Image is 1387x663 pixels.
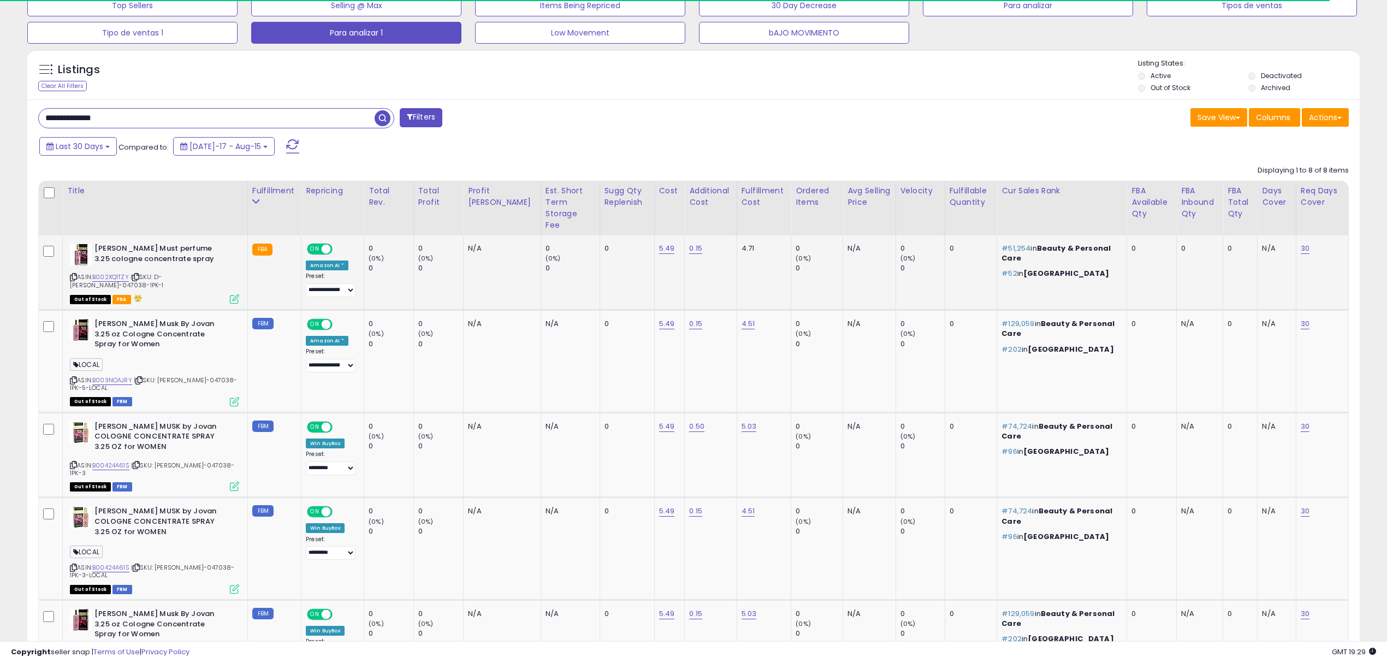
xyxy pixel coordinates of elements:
div: 0 [950,506,989,516]
div: N/A [1181,319,1214,329]
div: FBA inbound Qty [1181,185,1218,220]
div: 0 [604,506,646,516]
span: FBA [112,295,131,304]
small: (0%) [900,517,916,526]
button: Tipo de ventas 1 [27,22,238,44]
button: Para analizar 1 [251,22,461,44]
small: FBM [252,505,274,517]
div: Req Days Cover [1301,185,1344,208]
a: 5.49 [659,243,675,254]
small: FBM [252,421,274,432]
img: 51Br9uuQ8-L._SL40_.jpg [70,506,92,528]
span: #129,059 [1001,318,1034,329]
small: (0%) [369,254,384,263]
b: [PERSON_NAME] Musk By Jovan 3.25 oz Cologne Concentrate Spray for Women [94,609,227,642]
div: ASIN: [70,506,239,593]
img: 51LqUUuf1PL._SL40_.jpg [70,319,92,341]
p: in [1001,244,1118,263]
div: N/A [1262,244,1287,253]
div: N/A [546,422,591,431]
small: (0%) [369,329,384,338]
div: Fulfillable Quantity [950,185,993,208]
a: 5.03 [742,608,757,619]
div: 0 [1131,244,1168,253]
div: N/A [1181,609,1214,619]
div: N/A [847,422,887,431]
small: (0%) [369,619,384,628]
span: | SKU: [PERSON_NAME]-047038-1PK-3-LOCAL [70,563,235,579]
p: in [1001,269,1118,279]
div: 0 [796,244,843,253]
small: (0%) [796,619,811,628]
div: N/A [546,506,591,516]
div: 0 [950,244,989,253]
a: 5.49 [659,318,675,329]
a: 0.15 [689,608,702,619]
img: 51LqUUuf1PL._SL40_.jpg [70,609,92,631]
a: 30 [1301,421,1309,432]
p: in [1001,345,1118,354]
span: #96 [1001,531,1017,542]
a: 5.03 [742,421,757,432]
a: 30 [1301,318,1309,329]
span: Beauty & Personal Care [1001,318,1115,339]
div: 0 [369,263,413,273]
div: seller snap | | [11,647,189,658]
label: Active [1151,71,1171,80]
span: OFF [331,507,348,517]
button: Actions [1302,108,1349,127]
div: 0 [1228,319,1249,329]
small: (0%) [796,517,811,526]
div: 0 [950,422,989,431]
span: Beauty & Personal Care [1001,421,1112,441]
a: Terms of Use [93,647,140,657]
a: 0.50 [689,421,704,432]
div: 0 [796,263,843,273]
label: Archived [1261,83,1290,92]
div: 0 [900,526,945,536]
button: [DATE]-17 - Aug-15 [173,137,275,156]
a: 30 [1301,608,1309,619]
small: (0%) [796,432,811,441]
button: Filters [400,108,442,127]
div: 0 [369,441,413,451]
b: [PERSON_NAME] Must perfume 3.25 cologne concentrate spray [94,244,227,267]
div: 0 [796,629,843,638]
div: N/A [847,244,887,253]
span: FBM [112,397,132,406]
span: ON [308,422,322,431]
span: Beauty & Personal Care [1001,608,1115,629]
div: 0 [418,263,464,273]
b: [PERSON_NAME] Musk By Jovan 3.25 oz Cologne Concentrate Spray for Women [94,319,227,352]
a: 4.51 [742,506,755,517]
span: Last 30 Days [56,141,103,152]
div: 0 [900,339,945,349]
div: 0 [900,506,945,516]
div: N/A [468,319,532,329]
a: 5.49 [659,608,675,619]
a: B00424A61S [92,461,129,470]
div: 0 [796,422,843,431]
span: All listings that are currently out of stock and unavailable for purchase on Amazon [70,585,111,594]
span: #202 [1001,344,1022,354]
span: #74,724 [1001,506,1032,516]
a: B00424A61S [92,563,129,572]
a: Privacy Policy [141,647,189,657]
span: OFF [331,422,348,431]
a: B002XQ1TZY [92,273,129,282]
div: 0 [418,422,464,431]
span: | SKU: [PERSON_NAME]-047038-1PK-3 [70,461,235,477]
div: Preset: [306,273,355,297]
div: Velocity [900,185,940,197]
a: 5.49 [659,506,675,517]
div: N/A [468,422,532,431]
span: LOCAL [70,546,103,558]
div: 0 [796,526,843,536]
div: 0 [369,506,413,516]
div: N/A [847,506,887,516]
button: bAJO MOVIMIENTO [699,22,909,44]
div: N/A [468,609,532,619]
span: [DATE]-17 - Aug-15 [189,141,261,152]
span: All listings that are currently out of stock and unavailable for purchase on Amazon [70,482,111,492]
div: N/A [468,506,532,516]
